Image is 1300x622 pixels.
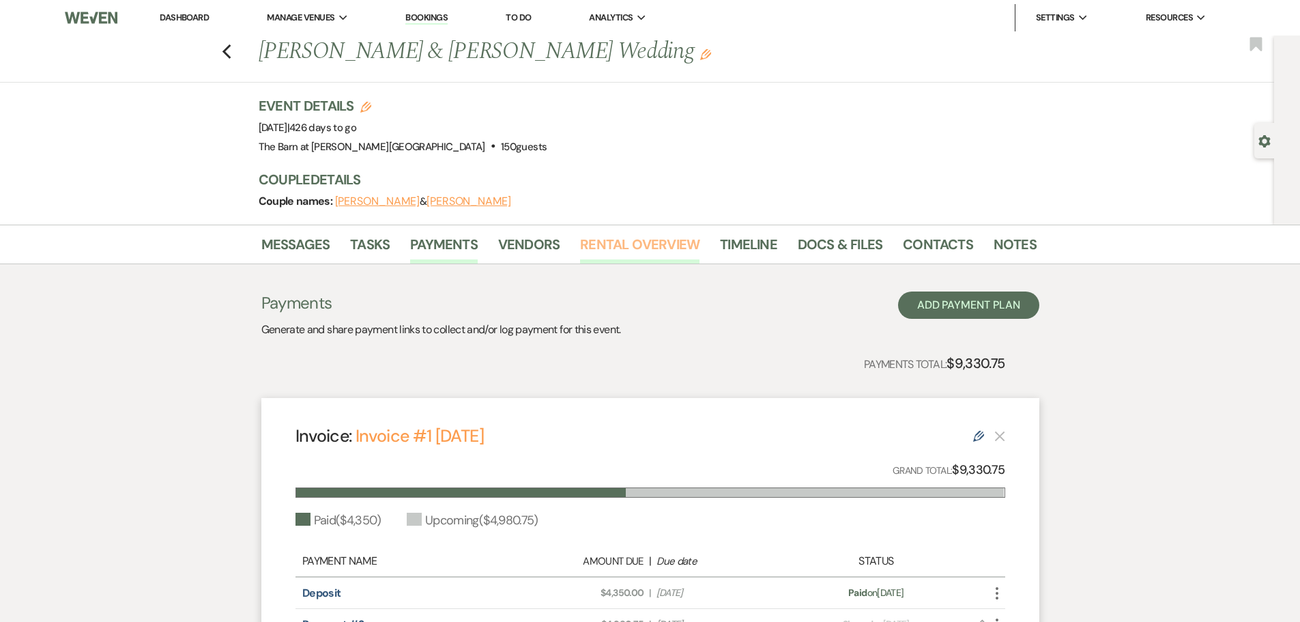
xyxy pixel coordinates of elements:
a: Notes [994,234,1037,264]
a: Contacts [903,234,973,264]
a: Deposit [302,586,341,600]
h3: Couple Details [259,170,1023,189]
span: | [649,586,650,600]
span: | [287,121,356,135]
span: [DATE] [259,121,357,135]
span: The Barn at [PERSON_NAME][GEOGRAPHIC_DATA] [259,140,485,154]
div: Payment Name [302,553,511,569]
strong: $9,330.75 [947,354,1005,372]
a: Rental Overview [580,234,699,264]
p: Grand Total: [893,460,1005,480]
h4: Invoice: [295,424,484,448]
span: Couple names: [259,194,335,208]
a: Vendors [498,234,560,264]
div: | [511,553,790,569]
a: Messages [261,234,330,264]
a: To Do [506,12,531,23]
span: 426 days to go [289,121,356,135]
button: This payment plan cannot be deleted because it contains links that have been paid through Weven’s... [994,430,1005,442]
div: Status [789,553,963,569]
span: 150 guests [501,140,547,154]
a: Tasks [350,234,390,264]
img: Weven Logo [65,3,117,32]
h1: [PERSON_NAME] & [PERSON_NAME] Wedding [259,36,870,68]
button: Edit [700,48,711,60]
p: Generate and share payment links to collect and/or log payment for this event. [261,321,621,339]
span: Resources [1146,11,1193,25]
div: Upcoming ( $4,980.75 ) [407,511,538,530]
div: Amount Due [518,554,644,569]
h3: Event Details [259,96,547,115]
div: Paid ( $4,350 ) [295,511,381,530]
span: Settings [1036,11,1075,25]
a: Timeline [720,234,777,264]
div: Due date [656,554,782,569]
p: Payments Total: [864,352,1005,374]
strong: $9,330.75 [952,462,1005,478]
span: Manage Venues [267,11,334,25]
a: Dashboard [160,12,209,23]
button: [PERSON_NAME] [427,196,511,207]
a: Invoice #1 [DATE] [356,425,484,447]
a: Docs & Files [798,234,882,264]
button: Open lead details [1258,134,1271,147]
a: Payments [410,234,478,264]
a: Bookings [405,12,448,25]
button: Add Payment Plan [898,292,1039,319]
span: Analytics [589,11,633,25]
span: [DATE] [656,586,782,600]
span: Paid [848,586,867,599]
button: [PERSON_NAME] [335,196,420,207]
span: & [335,195,511,208]
span: $4,350.00 [518,586,644,600]
h3: Payments [261,292,621,315]
div: on [DATE] [789,586,963,600]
